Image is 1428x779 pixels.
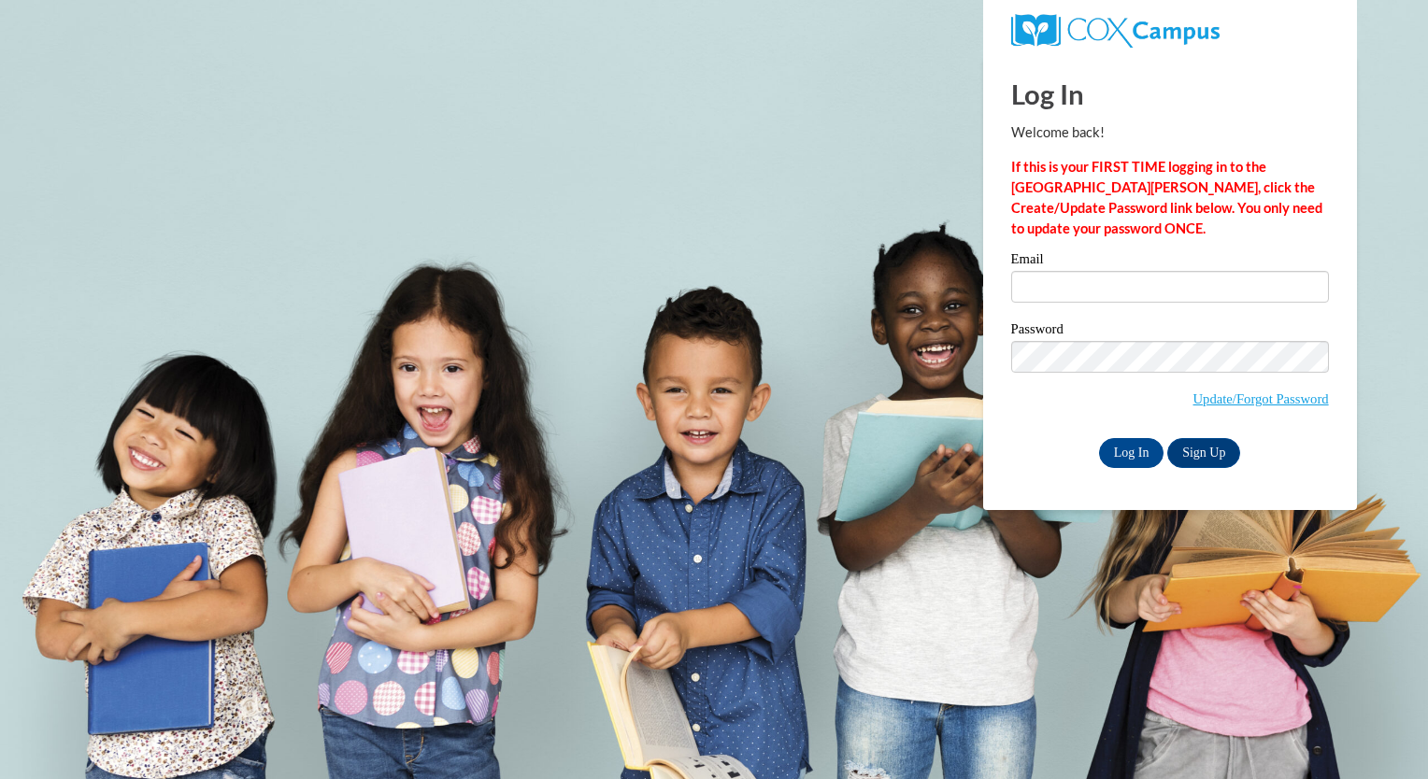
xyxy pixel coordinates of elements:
a: Update/Forgot Password [1193,391,1329,406]
a: COX Campus [1011,21,1220,37]
img: COX Campus [1011,14,1220,48]
a: Sign Up [1167,438,1240,468]
p: Welcome back! [1011,122,1329,143]
input: Log In [1099,438,1164,468]
label: Email [1011,252,1329,271]
label: Password [1011,322,1329,341]
strong: If this is your FIRST TIME logging in to the [GEOGRAPHIC_DATA][PERSON_NAME], click the Create/Upd... [1011,159,1322,236]
h1: Log In [1011,75,1329,113]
